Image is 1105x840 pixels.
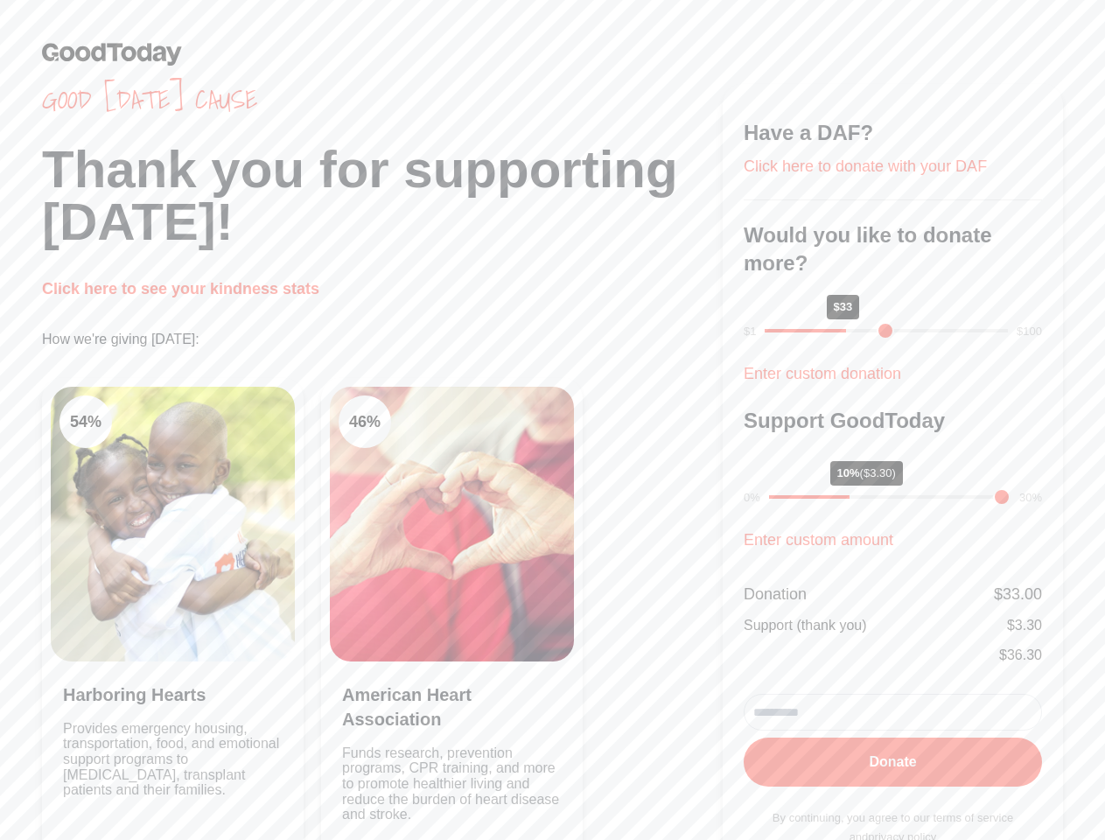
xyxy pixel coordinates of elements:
[830,461,903,486] div: 10%
[63,721,283,822] p: Provides emergency housing, transportation, food, and emotional support programs to [MEDICAL_DATA...
[339,395,391,448] div: 46 %
[744,157,987,175] a: Click here to donate with your DAF
[1003,585,1042,603] span: 33.00
[744,365,901,382] a: Enter custom donation
[1007,615,1042,636] div: $
[827,295,860,319] div: $33
[51,387,295,661] img: Clean Air Task Force
[330,387,574,661] img: Clean Cooking Alliance
[59,395,112,448] div: 54 %
[1007,647,1042,662] span: 36.30
[42,84,723,115] span: Good [DATE] cause
[860,466,896,479] span: ($3.30)
[63,682,283,707] h3: Harboring Hearts
[42,143,723,248] h1: Thank you for supporting [DATE]!
[1015,618,1042,633] span: 3.30
[744,221,1042,277] h3: Would you like to donate more?
[744,582,807,606] div: Donation
[1017,323,1042,340] div: $100
[744,615,867,636] div: Support (thank you)
[744,489,760,507] div: 0%
[342,745,562,822] p: Funds research, prevention programs, CPR training, and more to promote healthier living and reduc...
[999,645,1042,666] div: $
[744,119,1042,147] h3: Have a DAF?
[744,531,893,549] a: Enter custom amount
[42,329,723,350] p: How we're giving [DATE]:
[42,280,319,297] a: Click here to see your kindness stats
[744,407,1042,435] h3: Support GoodToday
[744,323,756,340] div: $1
[994,582,1042,606] div: $
[744,738,1042,787] button: Donate
[42,42,182,66] img: GoodToday
[1019,489,1042,507] div: 30%
[342,682,562,731] h3: American Heart Association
